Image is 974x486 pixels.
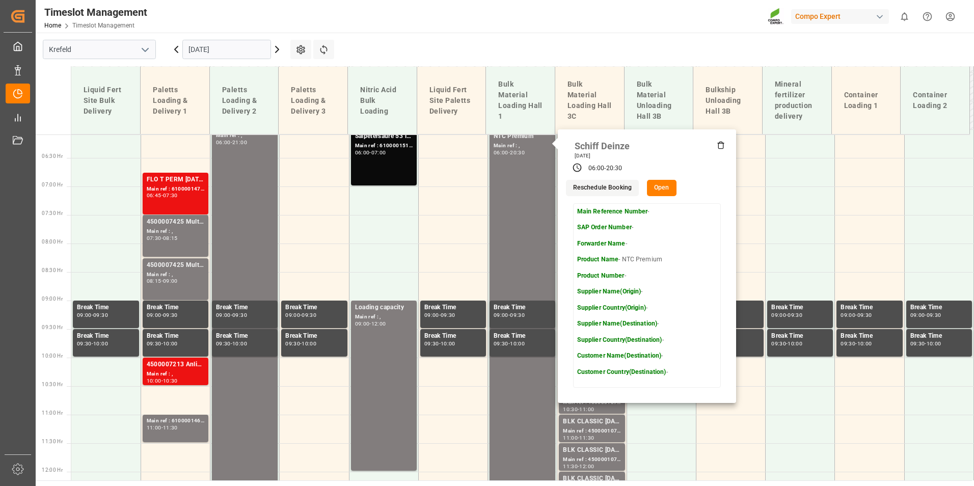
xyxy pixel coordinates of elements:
div: 09:30 [857,313,872,317]
span: 11:30 Hr [42,439,63,444]
input: DD.MM.YYYY [182,40,271,59]
div: Liquid Fert Site Bulk Delivery [79,80,132,121]
div: Salpetersäure 53 lose [355,131,413,142]
div: Bulk Material Loading Hall 3C [563,75,616,126]
div: Break Time [910,303,968,313]
button: Reschedule Booking [566,180,639,196]
div: Break Time [147,331,204,341]
div: 09:30 [910,341,925,346]
div: Break Time [147,303,204,313]
div: - [604,164,606,173]
div: 09:30 [441,313,455,317]
div: Main ref : , [147,370,204,379]
div: 09:00 [910,313,925,317]
div: 09:30 [841,341,855,346]
div: 20:30 [510,150,525,155]
div: 09:30 [147,341,161,346]
div: Mineral fertilizer production delivery [771,75,823,126]
div: Bulk Material Unloading Hall 3B [633,75,685,126]
div: - [925,313,926,317]
div: - [439,341,441,346]
div: 09:30 [424,341,439,346]
div: Bulkship Unloading Hall 3B [701,80,754,121]
div: - [161,341,163,346]
div: 06:45 [147,193,161,198]
div: Loading capacity [355,303,413,313]
div: 06:00 [588,164,605,173]
input: Type to search/select [43,40,156,59]
div: 10:30 [163,379,178,383]
button: open menu [137,42,152,58]
span: 10:30 Hr [42,382,63,387]
span: 09:00 Hr [42,296,63,302]
div: Main ref : , [216,131,274,140]
div: - [439,313,441,317]
div: 09:30 [232,313,247,317]
span: 06:30 Hr [42,153,63,159]
p: - [577,272,668,281]
div: Main ref : 6100001518, 2000001336 [355,142,413,150]
div: - [369,321,371,326]
div: 09:00 [355,321,370,326]
p: - [577,287,668,296]
div: 06:00 [216,140,231,145]
div: - [508,313,510,317]
div: Schiff Deinze [571,138,634,152]
div: - [231,313,232,317]
div: Break Time [771,303,829,313]
button: show 0 new notifications [893,5,916,28]
strong: Supplier Country(Origin) [577,304,646,311]
div: Break Time [841,331,898,341]
div: - [300,313,302,317]
div: 09:30 [771,341,786,346]
div: Bulk Material Loading Hall 1 [494,75,547,126]
div: - [369,150,371,155]
p: - [577,319,668,329]
div: 11:30 [579,436,594,440]
div: - [161,279,163,283]
div: - [786,313,788,317]
div: Break Time [424,331,482,341]
button: Compo Expert [791,7,893,26]
div: 09:00 [285,313,300,317]
strong: Customer Name(Destination) [577,352,661,359]
div: 09:00 [216,313,231,317]
div: - [92,313,93,317]
div: - [161,379,163,383]
div: Main ref : 4500001078, 2000001075 [563,427,620,436]
div: BLK CLASSIC [DATE]+3+TE BULK [563,417,620,427]
span: 10:00 Hr [42,353,63,359]
div: - [161,313,163,317]
div: Break Time [77,303,135,313]
div: Compo Expert [791,9,889,24]
div: 10:00 [510,341,525,346]
div: FLO T PERM [DATE] 25kg (x40) INTTPL N 12-4-6 25kg (x40) D,A,CHHAK Grün 20-5-10-2 25kg (x48) INT s... [147,175,204,185]
div: 06:00 [355,150,370,155]
div: 4500007425 Multicote 4M [147,260,204,271]
div: Main ref : , [147,227,204,236]
strong: Supplier Country(Destination) [577,336,662,343]
div: - [161,236,163,240]
strong: Product Name [577,256,619,263]
strong: Product Number [577,272,625,279]
div: Main ref : , [147,271,204,279]
div: 07:00 [371,150,386,155]
div: BLK CLASSIC [DATE]+3+TE BULK [563,474,620,484]
div: 12:00 [579,464,594,469]
div: Break Time [910,331,968,341]
div: 09:00 [771,313,786,317]
div: 09:00 [841,313,855,317]
div: 09:30 [510,313,525,317]
div: 11:00 [563,436,578,440]
div: - [925,341,926,346]
div: 4500007425 Multicote 4M [147,217,204,227]
div: 11:30 [163,425,178,430]
div: - [578,407,579,412]
div: 11:30 [563,464,578,469]
div: - [231,341,232,346]
div: 09:00 [424,313,439,317]
div: Main ref : , [355,313,413,321]
span: 07:30 Hr [42,210,63,216]
span: 11:00 Hr [42,410,63,416]
div: 09:00 [77,313,92,317]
